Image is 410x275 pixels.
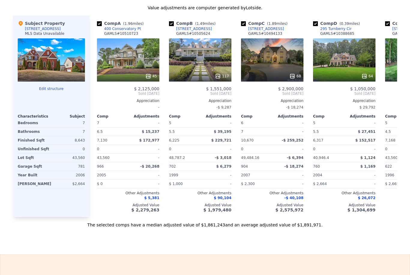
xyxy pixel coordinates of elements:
div: 5.5 [169,127,199,136]
span: 760 [313,164,320,169]
span: -$ 40,108 [284,196,303,200]
div: - [345,119,375,127]
div: Comp C [241,20,290,26]
div: Subject [51,114,85,119]
span: Sold [DATE] [97,91,159,96]
div: Comp D [313,20,362,26]
div: Bathrooms [18,127,50,136]
span: $ 1,551,000 [206,86,231,91]
span: $ 0 [97,182,103,186]
div: MLS Data Unavailable [25,31,65,36]
span: 5 [169,121,171,125]
div: GAMLS # 10510723 [104,31,138,36]
div: GAMLS # 10494133 [248,31,282,36]
span: $ 1,979,480 [203,208,231,212]
span: 10,670 [241,138,254,142]
span: 0 [169,147,171,151]
div: Unfinished Sqft [18,145,50,153]
div: Other Adjustments [241,191,303,196]
div: Subject Property [18,20,65,26]
div: Adjustments [200,114,231,119]
a: [STREET_ADDRESS] [169,26,212,31]
div: Appreciation [313,98,375,103]
div: Appreciation [97,98,159,103]
span: 6 [241,121,243,125]
span: 6,317 [313,138,323,142]
div: Comp [241,114,272,119]
span: $ 2,279,263 [131,208,159,212]
span: $ 229,721 [211,138,231,142]
div: GAMLS # 10505624 [176,31,210,36]
div: - [273,171,303,179]
span: 1.96 [125,22,133,26]
div: Finished Sqft [18,136,50,145]
div: Other Adjustments [313,191,375,196]
div: Characteristics [18,114,51,119]
span: -$ 20,268 [140,164,159,169]
div: - [129,145,159,153]
div: Adjustments [128,114,159,119]
span: Sold [DATE] [313,91,375,96]
div: [STREET_ADDRESS] [176,26,212,31]
div: 6.5 [97,127,127,136]
span: 0 [313,147,315,151]
span: -$ 18,274 [286,105,303,109]
div: Adjusted Value [169,203,231,208]
div: Adjusted Value [97,203,159,208]
span: 7,168 [385,138,395,142]
div: Bedrooms [18,119,50,127]
div: - [201,119,231,127]
div: Comp B [169,20,218,26]
span: $ 2,300 [241,182,255,186]
div: - [129,154,159,162]
span: 966 [97,164,104,169]
span: 48,787.2 [169,156,185,160]
div: - [201,171,231,179]
span: 5 [313,121,315,125]
span: $ 2,665 [385,182,399,186]
div: 45 [145,73,157,79]
div: Appreciation [169,98,231,103]
span: $ 152,517 [355,138,375,142]
span: 5 [385,121,387,125]
span: $ 2,664 [313,182,327,186]
div: 781 [53,162,85,171]
div: Other Adjustments [169,191,231,196]
span: $ 26,072 [358,196,375,200]
span: 49,484.16 [241,156,259,160]
div: Comp [97,114,128,119]
span: 702 [169,164,176,169]
div: 117 [215,73,229,79]
span: 1.89 [268,22,276,26]
div: [STREET_ADDRESS] [25,26,61,31]
div: Garage Sqft [18,162,50,171]
div: 43,560 [53,154,85,162]
span: $ 1,000 [169,182,183,186]
span: 622 [385,164,392,169]
span: $ 27,451 [358,130,375,134]
div: - [201,180,231,188]
div: 7 [53,119,85,127]
div: - [273,145,303,153]
span: Sold [DATE] [241,91,303,96]
div: - [273,180,303,188]
span: 0 [241,147,243,151]
span: ( miles) [121,22,146,26]
span: $ 6,279 [216,164,231,169]
span: -$ 9,287 [216,105,231,109]
div: - [345,171,375,179]
span: 7,130 [97,138,107,142]
span: $ 29,792 [360,105,375,109]
span: 0.39 [341,22,349,26]
div: Adjustments [344,114,375,119]
span: 6,225 [169,138,179,142]
span: -$ 18,274 [284,164,303,169]
span: 904 [241,164,248,169]
span: $ 90,104 [214,196,231,200]
span: ( miles) [265,22,290,26]
span: $ 172,977 [139,138,159,142]
div: - [129,171,159,179]
span: $ 1,304,699 [348,208,375,212]
span: 43,560 [385,156,398,160]
div: [STREET_ADDRESS] [248,26,284,31]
